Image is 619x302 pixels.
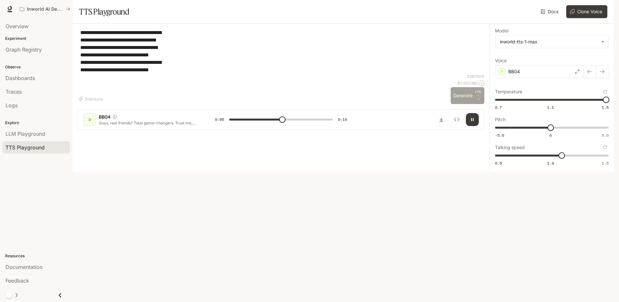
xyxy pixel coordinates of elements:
div: inworld-tts-1-max [495,36,608,48]
button: Shortcuts [78,94,105,104]
span: 0.5 [495,160,502,166]
p: Guys, real friends? Total game-changers. Trust me, check who’s in your circle. When you’re down? ... [99,120,199,126]
button: Download audio [435,113,448,126]
span: 1.1 [547,105,554,110]
p: Model [495,29,508,33]
span: 0.7 [495,105,502,110]
p: Temperature [495,89,522,94]
span: 1.5 [602,105,609,110]
button: GenerateCTRL +⏎ [451,87,484,104]
p: CTRL + [475,90,482,98]
p: Voice [495,58,507,63]
p: Talking speed [495,145,525,150]
div: inworld-tts-1-max [500,39,598,45]
p: BB04 [99,114,110,120]
button: Inspect [450,113,463,126]
span: 0:05 [215,116,224,123]
button: Clone Voice [566,5,607,18]
button: Reset to default [602,144,609,151]
a: Docs [539,5,561,18]
p: BB04 [508,68,520,75]
p: Pitch [495,117,506,122]
button: All workspaces [17,3,73,16]
div: D [84,114,95,125]
span: 5.0 [602,133,609,138]
span: 1.5 [602,160,609,166]
span: 1.0 [547,160,554,166]
p: 238 / 1000 [467,74,484,79]
h1: TTS Playground [79,5,129,18]
span: 0 [549,133,552,138]
button: Reset to default [602,88,609,95]
button: Copy Voice ID [110,115,119,119]
span: -5.0 [495,133,504,138]
p: Inworld AI Demos [27,6,63,12]
span: 0:10 [338,116,347,123]
p: ⏎ [475,90,482,101]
